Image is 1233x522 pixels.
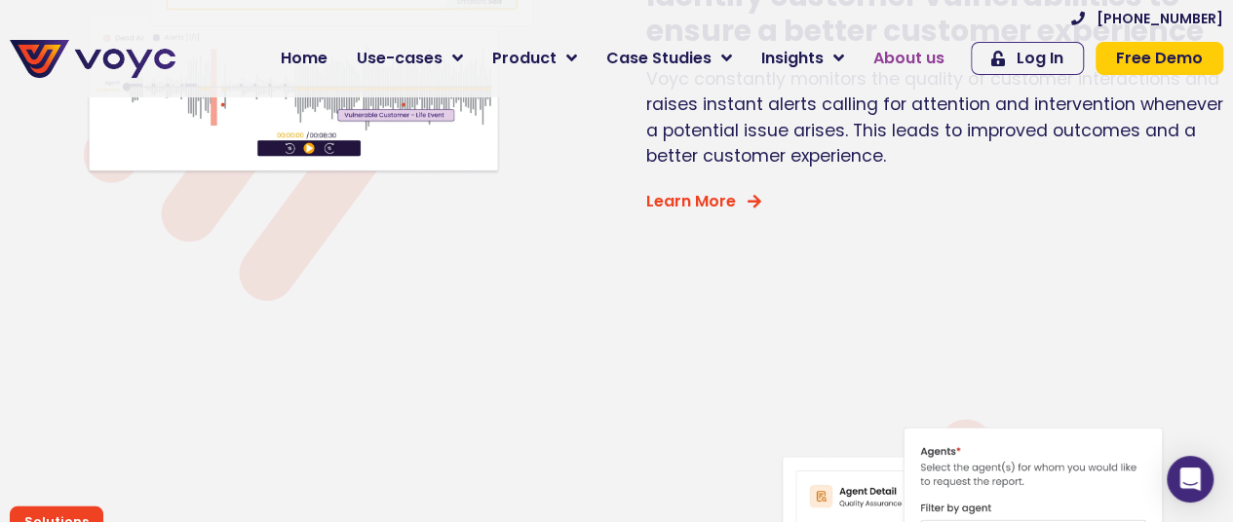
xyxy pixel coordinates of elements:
[1097,12,1223,25] span: [PHONE_NUMBER]
[761,47,824,70] span: Insights
[492,47,557,70] span: Product
[357,47,443,70] span: Use-cases
[859,39,959,78] a: About us
[1116,51,1203,66] span: Free Demo
[646,66,1224,169] p: Voyc constantly monitors the quality of customer interactions and raises instant alerts calling f...
[646,194,761,209] a: Learn More
[747,39,859,78] a: Insights
[342,39,478,78] a: Use-cases
[592,39,747,78] a: Case Studies
[606,47,712,70] span: Case Studies
[873,47,944,70] span: About us
[281,47,328,70] span: Home
[250,158,317,180] span: Job title
[971,42,1084,75] a: Log In
[10,40,175,78] img: voyc-full-logo
[1167,456,1214,503] div: Open Intercom Messenger
[1096,42,1223,75] a: Free Demo
[646,194,736,209] span: Learn More
[1017,51,1063,66] span: Log In
[1071,12,1223,25] a: [PHONE_NUMBER]
[478,39,592,78] a: Product
[250,78,299,100] span: Phone
[266,39,342,78] a: Home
